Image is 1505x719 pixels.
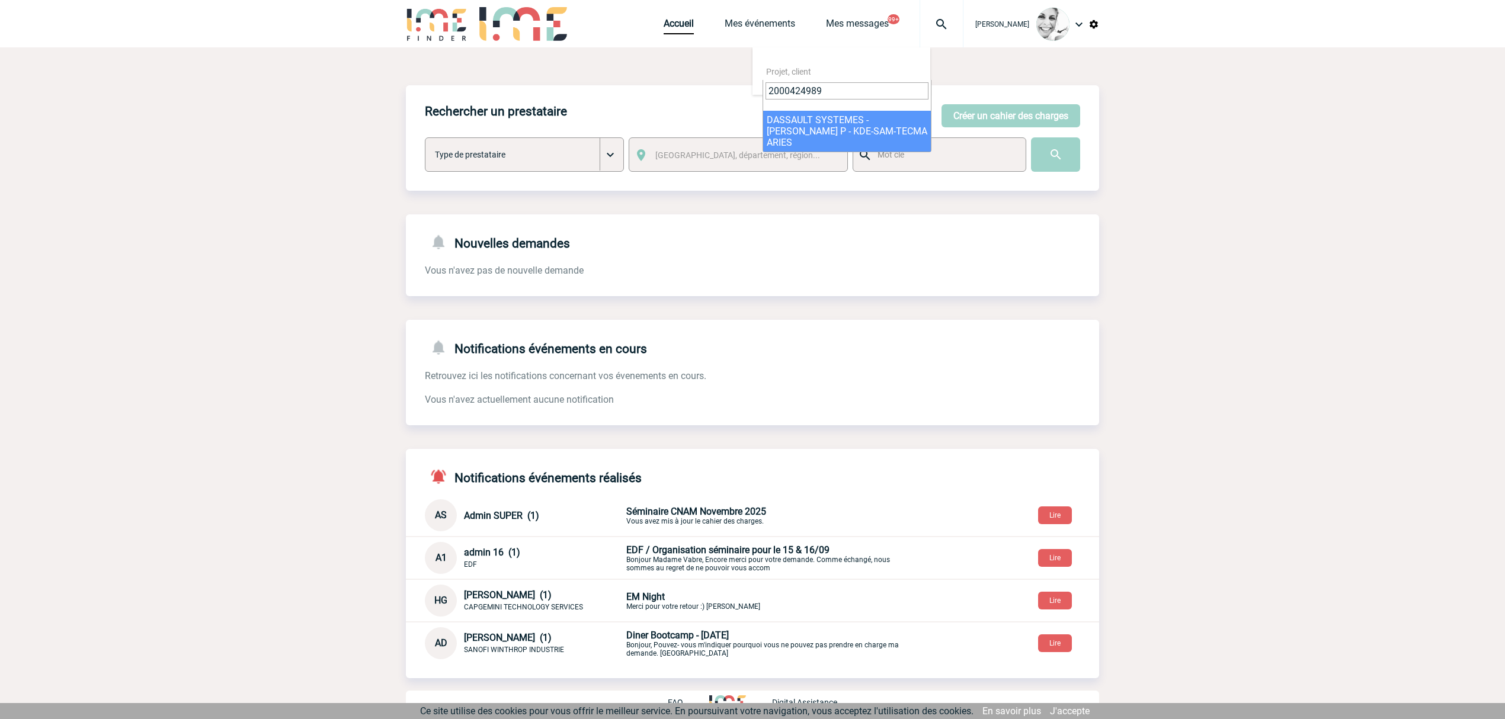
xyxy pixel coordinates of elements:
span: Retrouvez ici les notifications concernant vos évenements en cours. [425,370,706,381]
a: J'accepte [1050,705,1090,717]
p: Merci pour votre retour :) [PERSON_NAME] [626,591,905,611]
div: Conversation privée : Client - Agence [425,585,1099,617]
a: Accueil [664,18,694,34]
div: Conversation privée : Client - Agence [425,499,1099,531]
button: Lire [1038,506,1072,524]
div: Conversation privée : Client - Agence [425,627,1099,659]
a: AD [PERSON_NAME] (1) SANOFI WINTHROP INDUSTRIE Diner Bootcamp - [DATE]Bonjour, Pouvez- vous m'ind... [425,637,905,648]
span: [GEOGRAPHIC_DATA], département, région... [655,150,820,160]
a: Mes messages [826,18,889,34]
span: HG [434,595,447,606]
span: Vous n'avez pas de nouvelle demande [425,265,584,276]
button: Lire [1038,592,1072,609]
p: Vous avez mis à jour le cahier des charges. [626,506,905,525]
span: Ce site utilise des cookies pour vous offrir le meilleur service. En poursuivant votre navigation... [420,705,974,717]
a: FAQ [668,696,709,707]
p: Digital Assistance [772,698,837,707]
span: [PERSON_NAME] (1) [464,632,552,643]
img: notifications-active-24-px-r.png [430,468,454,485]
a: Mes événements [725,18,795,34]
span: Diner Bootcamp - [DATE] [626,630,729,641]
span: Projet, client [766,67,811,76]
h4: Notifications événements en cours [425,339,647,356]
a: AS Admin SUPER (1) Séminaire CNAM Novembre 2025Vous avez mis à jour le cahier des charges. [425,509,905,520]
button: Lire [1038,549,1072,567]
span: Séminaire CNAM Novembre 2025 [626,506,766,517]
span: EDF / Organisation séminaire pour le 15 & 16/09 [626,544,830,556]
img: notifications-24-px-g.png [430,233,454,251]
input: Mot clé [875,147,1015,162]
span: admin 16 (1) [464,547,520,558]
span: [PERSON_NAME] (1) [464,589,552,601]
a: HG [PERSON_NAME] (1) CAPGEMINI TECHNOLOGY SERVICES EM NightMerci pour votre retour :) [PERSON_NAME] [425,594,905,605]
button: 99+ [888,14,899,24]
img: http://www.idealmeetingsevents.fr/ [709,695,746,710]
img: IME-Finder [406,7,467,41]
p: FAQ [668,698,683,707]
span: CAPGEMINI TECHNOLOGY SERVICES [464,603,583,611]
span: Admin SUPER (1) [464,510,539,521]
span: EM Night [626,591,665,602]
button: Lire [1038,634,1072,652]
p: Bonjour Madame Vabre, Encore merci pour votre demande. Comme échangé, nous sommes au regret de ne... [626,544,905,572]
a: Lire [1029,637,1081,648]
input: Submit [1031,137,1080,172]
span: [PERSON_NAME] [975,20,1029,28]
h4: Notifications événements réalisés [425,468,642,485]
img: 103013-0.jpeg [1036,8,1069,41]
img: notifications-24-px-g.png [430,339,454,356]
span: AD [435,637,447,649]
li: DASSAULT SYSTEMES - [PERSON_NAME] P - KDE-SAM-TECMA ARIES [763,111,931,152]
a: Lire [1029,551,1081,563]
a: En savoir plus [982,705,1041,717]
span: EDF [464,560,477,569]
h4: Rechercher un prestataire [425,104,567,118]
a: A1 admin 16 (1) EDF EDF / Organisation séminaire pour le 15 & 16/09Bonjour Madame Vabre, Encore m... [425,551,905,563]
span: A1 [436,552,447,563]
span: SANOFI WINTHROP INDUSTRIE [464,646,564,654]
span: AS [435,509,447,521]
a: Lire [1029,509,1081,520]
h4: Nouvelles demandes [425,233,570,251]
div: Conversation privée : Client - Agence [425,542,1099,574]
p: Bonjour, Pouvez- vous m'indiquer pourquoi vous ne pouvez pas prendre en charge ma demande. [GEOGR... [626,630,905,657]
span: Vous n'avez actuellement aucune notification [425,394,614,405]
a: Lire [1029,594,1081,605]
